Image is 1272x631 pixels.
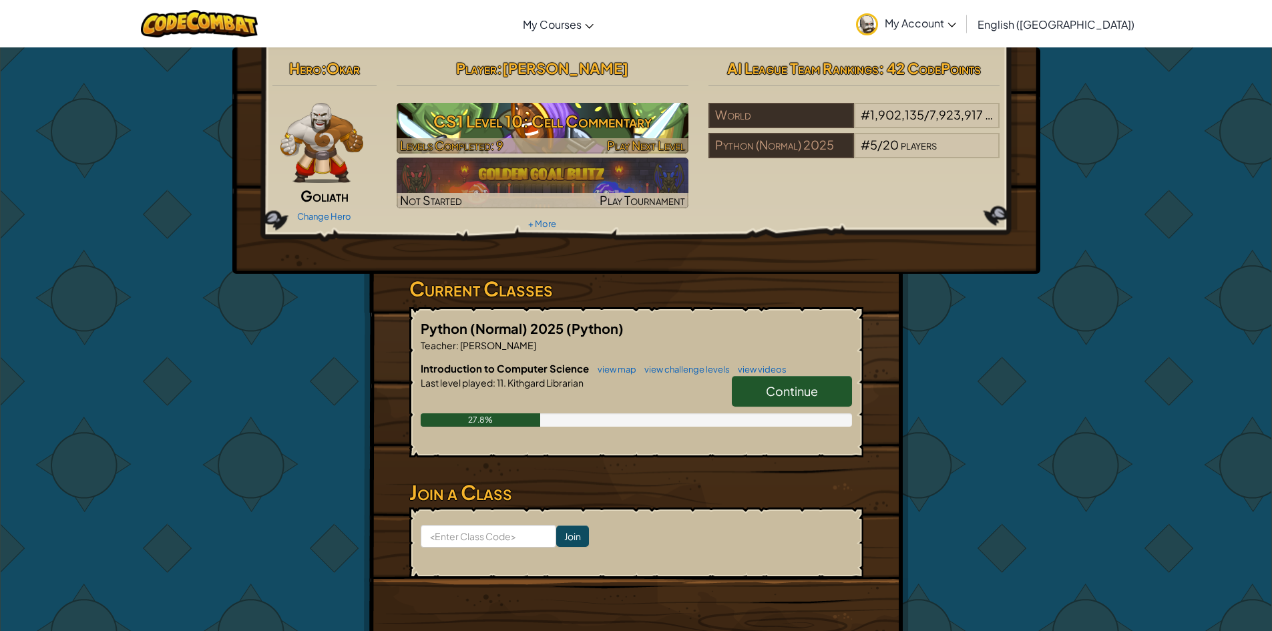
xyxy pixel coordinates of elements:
[607,138,685,153] span: Play Next Level
[566,320,624,337] span: (Python)
[708,116,1000,131] a: World#1,902,135/7,923,917players
[708,146,1000,161] a: Python (Normal) 2025#5/20players
[901,137,937,152] span: players
[978,17,1134,31] span: English ([GEOGRAPHIC_DATA])
[421,339,456,351] span: Teacher
[638,364,730,375] a: view challenge levels
[421,413,541,427] div: 27.8%
[397,158,688,208] img: Golden Goal
[409,274,863,304] h3: Current Classes
[397,103,688,154] img: CS1 Level 10: Cell Commentary
[459,339,536,351] span: [PERSON_NAME]
[397,158,688,208] a: Not StartedPlay Tournament
[456,59,497,77] span: Player
[708,103,854,128] div: World
[924,107,929,122] span: /
[929,107,983,122] span: 7,923,917
[321,59,327,77] span: :
[300,186,349,205] span: Goliath
[861,137,870,152] span: #
[883,137,899,152] span: 20
[397,106,688,136] h3: CS1 Level 10: Cell Commentary
[421,320,566,337] span: Python (Normal) 2025
[456,339,459,351] span: :
[556,525,589,547] input: Join
[877,137,883,152] span: /
[727,59,879,77] span: AI League Team Rankings
[731,364,787,375] a: view videos
[497,59,502,77] span: :
[400,192,462,208] span: Not Started
[523,17,582,31] span: My Courses
[528,218,556,229] a: + More
[397,103,688,154] a: Play Next Level
[502,59,628,77] span: [PERSON_NAME]
[708,133,854,158] div: Python (Normal) 2025
[409,477,863,507] h3: Join a Class
[421,525,556,548] input: <Enter Class Code>
[870,137,877,152] span: 5
[856,13,878,35] img: avatar
[327,59,360,77] span: Okar
[421,377,493,389] span: Last level played
[885,16,956,30] span: My Account
[600,192,685,208] span: Play Tournament
[400,138,503,153] span: Levels Completed: 9
[493,377,495,389] span: :
[495,377,506,389] span: 11.
[849,3,963,45] a: My Account
[879,59,981,77] span: : 42 CodePoints
[870,107,924,122] span: 1,902,135
[280,103,364,183] img: goliath-pose.png
[297,211,351,222] a: Change Hero
[766,383,818,399] span: Continue
[516,6,600,42] a: My Courses
[971,6,1141,42] a: English ([GEOGRAPHIC_DATA])
[289,59,321,77] span: Hero
[506,377,584,389] span: Kithgard Librarian
[141,10,258,37] img: CodeCombat logo
[861,107,870,122] span: #
[421,362,591,375] span: Introduction to Computer Science
[591,364,636,375] a: view map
